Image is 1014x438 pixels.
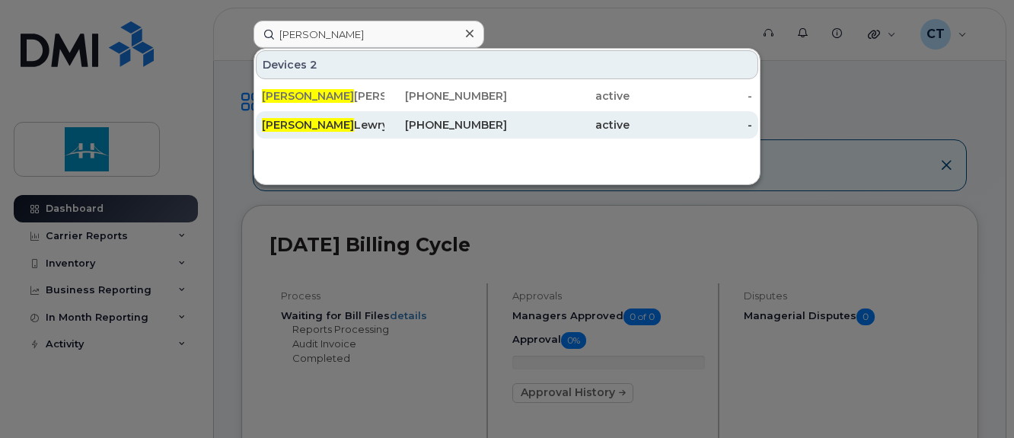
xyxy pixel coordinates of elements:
div: active [507,88,630,104]
div: active [507,117,630,133]
span: 2 [310,57,317,72]
span: [PERSON_NAME] [262,118,354,132]
a: [PERSON_NAME]Lewry[PHONE_NUMBER]active- [256,111,758,139]
div: [PERSON_NAME] [262,88,384,104]
div: Devices [256,50,758,79]
span: [PERSON_NAME] [262,89,354,103]
div: [PHONE_NUMBER] [384,117,507,133]
div: Lewry [262,117,384,133]
a: [PERSON_NAME][PERSON_NAME][PHONE_NUMBER]active- [256,82,758,110]
div: [PHONE_NUMBER] [384,88,507,104]
div: - [630,88,752,104]
div: - [630,117,752,133]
